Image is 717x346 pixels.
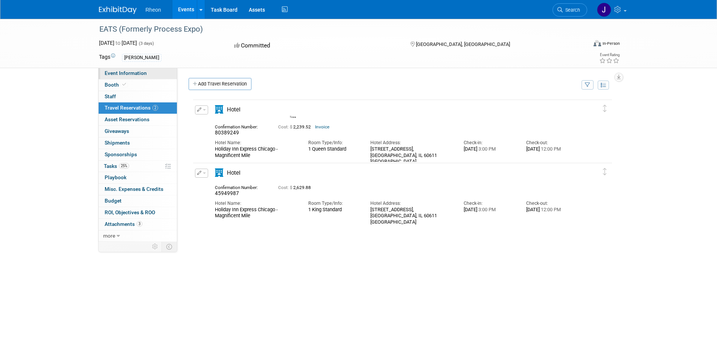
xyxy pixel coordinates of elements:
div: 1 Queen Standard [308,146,359,152]
div: Hotel Name: [215,200,297,207]
span: Travel Reservations [105,105,158,111]
div: Towa Masuyama [286,104,300,119]
i: Hotel [215,169,223,177]
div: Committed [232,39,398,52]
span: Cost: $ [278,185,293,190]
span: 3:00 PM [477,207,496,212]
a: Event Information [99,68,177,79]
a: Sponsorships [99,149,177,160]
span: more [103,233,115,239]
span: Staff [105,93,116,99]
span: Booth [105,82,128,88]
img: Format-Inperson.png [594,40,601,46]
span: Hotel [227,169,241,176]
a: ROI, Objectives & ROO [99,207,177,218]
a: Attachments3 [99,219,177,230]
span: (3 days) [138,41,154,46]
span: 12:00 PM [540,146,561,152]
div: Check-out: [526,140,577,146]
div: Confirmation Number: [215,122,267,130]
span: ROI, Objectives & ROO [105,209,155,215]
span: Sponsorships [105,151,137,157]
div: Hotel Address: [370,200,452,207]
span: Attachments [105,221,142,227]
div: Hotel Address: [370,140,452,146]
span: 3:00 PM [477,146,496,152]
span: 12:00 PM [540,207,561,212]
a: Booth [99,79,177,91]
span: 45949987 [215,190,239,196]
span: Shipments [105,140,130,146]
a: Tasks25% [99,161,177,172]
div: [DATE] [464,207,515,213]
i: Hotel [215,105,223,114]
div: In-Person [602,41,620,46]
span: 25% [119,163,129,169]
i: Booth reservation complete [122,82,126,87]
i: Click and drag to move item [603,168,607,175]
a: Misc. Expenses & Credits [99,184,177,195]
div: Check-out: [526,200,577,207]
div: [DATE] [526,146,577,152]
a: Add Travel Reservation [189,78,251,90]
div: Confirmation Number: [215,183,267,190]
span: Giveaways [105,128,129,134]
i: Click and drag to move item [603,105,607,112]
div: Holiday Inn Express Chicago - Magnificent Mile [215,207,297,219]
div: [DATE] [464,146,515,152]
span: 80389249 [215,130,239,136]
span: 3 [137,221,142,227]
span: Playbook [105,174,126,180]
div: Towa Masuyama [288,115,298,119]
td: Tags [99,53,115,62]
span: [DATE] [DATE] [99,40,137,46]
td: Personalize Event Tab Strip [149,242,162,251]
i: Filter by Traveler [585,83,590,88]
span: Event Information [105,70,147,76]
td: Toggle Event Tabs [161,242,177,251]
div: 1 King Standard [308,207,359,213]
div: EATS (Formerly Process Expo) [97,23,576,36]
a: Playbook [99,172,177,183]
a: Asset Reservations [99,114,177,125]
div: Holiday Inn Express Chicago - Magnificent Mile [215,146,297,158]
a: Search [553,3,587,17]
span: 2 [152,105,158,111]
div: Event Rating [599,53,620,57]
div: Check-in: [464,140,515,146]
div: Event Format [543,39,620,50]
div: Room Type/Info: [308,200,359,207]
a: more [99,230,177,242]
span: Budget [105,198,122,204]
img: ExhibitDay [99,6,137,14]
span: Tasks [104,163,129,169]
img: Jose Umana [597,3,611,17]
span: Rheon [146,7,161,13]
a: Staff [99,91,177,102]
span: Cost: $ [278,124,293,130]
span: Search [563,7,580,13]
div: [DATE] [526,207,577,213]
span: [GEOGRAPHIC_DATA], [GEOGRAPHIC_DATA] [416,41,510,47]
a: Invoice [315,124,329,130]
span: Asset Reservations [105,116,149,122]
span: to [114,40,122,46]
div: [STREET_ADDRESS],‌ [GEOGRAPHIC_DATA],‌‌ IL‌ 60611 [GEOGRAPHIC_DATA] [370,207,452,225]
div: [PERSON_NAME] [122,54,161,62]
span: Misc. Expenses & Credits [105,186,163,192]
div: Check-in: [464,200,515,207]
span: 2,629.88 [278,185,314,190]
div: [STREET_ADDRESS],‌ [GEOGRAPHIC_DATA],‌‌ IL‌ 60611 [GEOGRAPHIC_DATA] [370,146,452,165]
img: Towa Masuyama [288,104,299,115]
span: 2,239.52 [278,124,314,130]
span: Hotel [227,106,241,113]
a: Budget [99,195,177,207]
a: Travel Reservations2 [99,102,177,114]
div: Hotel Name: [215,140,297,146]
div: Room Type/Info: [308,140,359,146]
a: Shipments [99,137,177,149]
a: Giveaways [99,126,177,137]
